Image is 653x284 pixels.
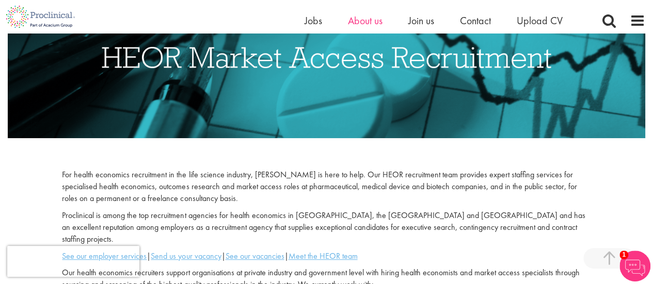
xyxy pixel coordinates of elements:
img: Chatbot [619,250,650,281]
iframe: reCAPTCHA [7,246,139,277]
a: Upload CV [517,14,563,27]
p: | | | [62,250,591,262]
p: Proclinical is among the top recruitment agencies for health economics in [GEOGRAPHIC_DATA], the ... [62,210,591,245]
a: Jobs [305,14,322,27]
span: 1 [619,250,628,259]
p: For health economics recruitment in the life science industry, [PERSON_NAME] is here to help. Our... [62,169,591,205]
a: Join us [408,14,434,27]
a: Contact [460,14,491,27]
a: Send us your vacancy [151,250,221,261]
a: About us [348,14,383,27]
a: See our vacancies [225,250,284,261]
a: Meet the HEOR team [288,250,357,261]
